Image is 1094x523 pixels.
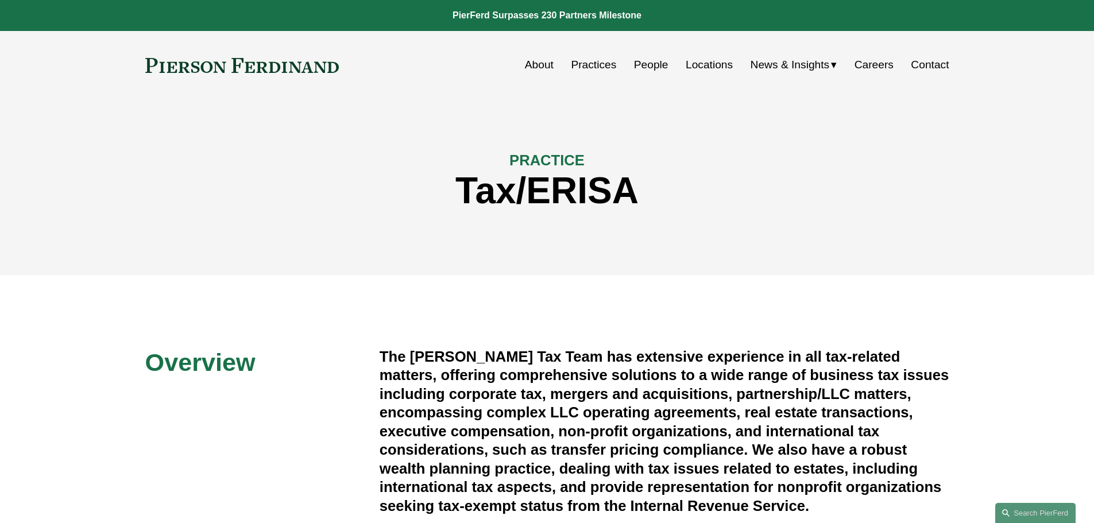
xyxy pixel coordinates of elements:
[686,54,733,76] a: Locations
[380,347,949,515] h4: The [PERSON_NAME] Tax Team has extensive experience in all tax-related matters, offering comprehe...
[855,54,894,76] a: Careers
[571,54,616,76] a: Practices
[145,348,256,376] span: Overview
[525,54,554,76] a: About
[751,54,837,76] a: folder dropdown
[509,152,585,168] span: PRACTICE
[911,54,949,76] a: Contact
[634,54,668,76] a: People
[751,55,830,75] span: News & Insights
[995,503,1076,523] a: Search this site
[145,170,949,212] h1: Tax/ERISA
